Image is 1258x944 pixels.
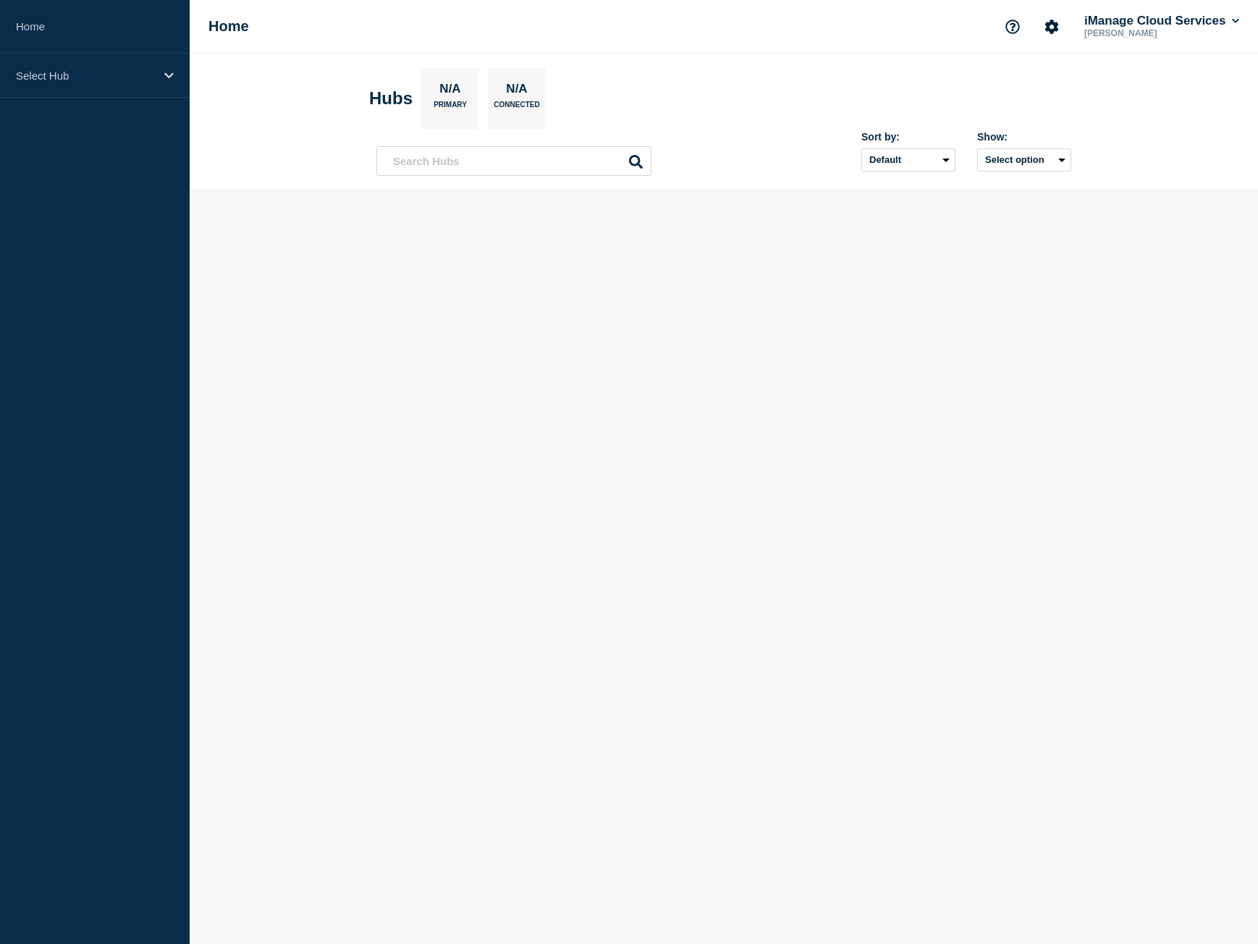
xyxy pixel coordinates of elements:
button: Support [997,12,1028,42]
div: Sort by: [861,131,955,143]
input: Search Hubs [376,146,651,176]
button: Account settings [1037,12,1067,42]
h2: Hubs [369,88,413,109]
button: Select option [977,148,1071,172]
div: Show: [977,131,1071,143]
p: N/A [434,82,466,101]
p: Select Hub [16,69,155,82]
h1: Home [208,18,249,35]
p: N/A [501,82,533,101]
button: iManage Cloud Services [1081,14,1242,28]
select: Sort by [861,148,955,172]
p: Connected [494,101,539,116]
p: Primary [434,101,467,116]
p: [PERSON_NAME] [1081,28,1232,38]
